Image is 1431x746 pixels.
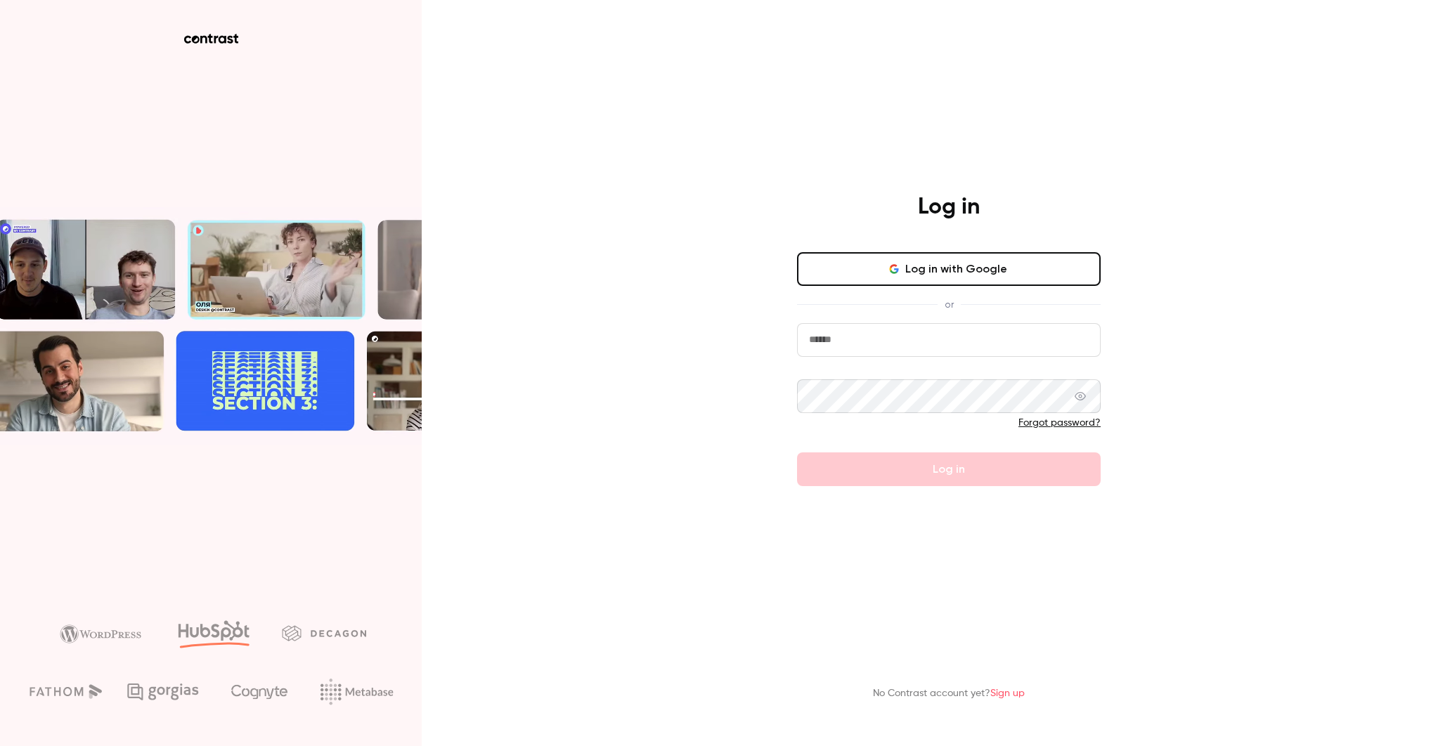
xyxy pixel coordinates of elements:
p: No Contrast account yet? [873,686,1025,701]
span: or [938,297,961,312]
a: Forgot password? [1018,418,1101,428]
button: Log in with Google [797,252,1101,286]
a: Sign up [990,688,1025,698]
img: decagon [282,625,366,641]
h4: Log in [918,193,980,221]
